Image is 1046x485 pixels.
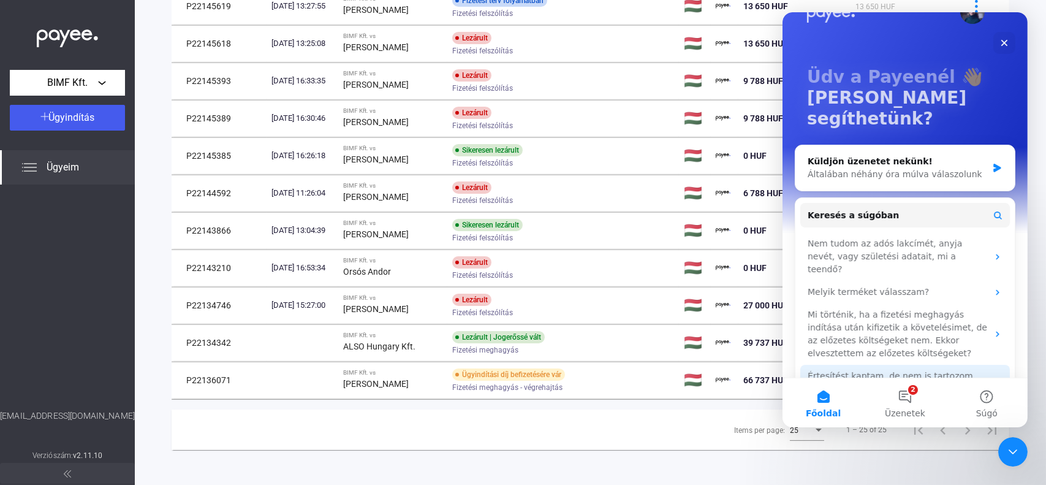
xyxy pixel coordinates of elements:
[343,257,442,264] div: BIMF Kft. vs
[743,226,767,235] span: 0 HUF
[343,342,415,351] strong: ALSO Hungary Kft.
[102,397,143,405] span: Üzenetek
[679,100,711,137] td: 🇭🇺
[679,362,711,399] td: 🇭🇺
[452,6,513,21] span: Fizetési felszólítás
[271,299,333,311] div: [DATE] 15:27:00
[343,304,409,314] strong: [PERSON_NAME]
[343,70,442,77] div: BIMF Kft. vs
[906,418,931,442] button: First page
[271,75,333,87] div: [DATE] 16:33:35
[211,20,233,42] div: Bezárás
[743,1,788,11] span: 13 650 HUF
[172,212,267,249] td: P22143866
[343,117,409,127] strong: [PERSON_NAME]
[716,223,730,238] img: payee-logo
[47,160,79,175] span: Ügyeim
[172,175,267,212] td: P22144592
[743,113,783,123] span: 9 788 HUF
[25,296,205,348] div: Mi történik, ha a fizetési meghagyás indítása után kifizetik a követelésimet, de az előzetes költ...
[81,366,163,415] button: Üzenetek
[679,212,711,249] td: 🇭🇺
[452,380,563,395] span: Fizetési meghagyás - végrehajtás
[790,422,824,437] mat-select: Items per page:
[452,294,491,306] div: Lezárult
[172,250,267,286] td: P22143210
[743,338,788,348] span: 39 737 HUF
[716,74,730,88] img: payee-logo
[679,250,711,286] td: 🇭🇺
[743,263,767,273] span: 0 HUF
[790,426,798,435] span: 25
[18,353,227,388] div: Értesítést kaptam, de nem is tartozom. Mit csináljak?
[716,36,730,51] img: payee-logo
[22,160,37,175] img: list.svg
[343,369,442,376] div: BIMF Kft. vs
[25,197,116,210] span: Keresés a súgóban
[49,112,95,123] span: Ügyindítás
[73,451,102,460] strong: v2.11.10
[25,225,205,264] div: Nem tudom az adós lakcímét, anyja nevét, vagy születési adatait, mi a teendő?
[40,112,49,121] img: plus-white.svg
[343,294,442,302] div: BIMF Kft. vs
[10,105,125,131] button: Ügyindítás
[172,362,267,399] td: P22136071
[271,112,333,124] div: [DATE] 16:30:46
[18,291,227,353] div: Mi történik, ha a fizetési meghagyás indítása után kifizetik a követelésimet, de az előzetes költ...
[452,118,513,133] span: Fizetési felszólítás
[343,155,409,164] strong: [PERSON_NAME]
[12,132,233,179] div: Küldjön üzenetet nekünk!Általában néhány óra múlva válaszolunk
[679,324,711,361] td: 🇭🇺
[25,55,221,75] p: Üdv a Payeenél 👋
[10,70,125,96] button: BIMF Kft.
[452,44,513,58] span: Fizetési felszólítás
[452,181,491,194] div: Lezárult
[172,100,267,137] td: P22145389
[452,69,491,82] div: Lezárult
[25,143,205,156] div: Küldjön üzenetet nekünk!
[164,366,245,415] button: Súgó
[25,156,205,169] div: Általában néhány óra múlva válaszolunk
[931,418,955,442] button: Previous page
[271,262,333,274] div: [DATE] 16:53:34
[271,187,333,199] div: [DATE] 11:26:04
[172,25,267,62] td: P22145618
[716,298,730,313] img: payee-logo
[783,12,1028,427] iframe: Intercom live chat
[716,335,730,350] img: payee-logo
[64,470,71,478] img: arrow-double-left-grey.svg
[343,42,409,52] strong: [PERSON_NAME]
[172,137,267,174] td: P22145385
[743,76,783,86] span: 9 788 HUF
[343,145,442,152] div: BIMF Kft. vs
[743,151,767,161] span: 0 HUF
[743,300,788,310] span: 27 000 HUF
[679,137,711,174] td: 🇭🇺
[452,231,513,245] span: Fizetési felszólítás
[343,379,409,389] strong: [PERSON_NAME]
[998,437,1028,467] iframe: Intercom live chat
[679,175,711,212] td: 🇭🇺
[955,418,980,442] button: Next page
[743,39,788,48] span: 13 650 HUF
[343,332,442,339] div: BIMF Kft. vs
[452,32,491,44] div: Lezárult
[452,343,518,357] span: Fizetési meghagyás
[271,150,333,162] div: [DATE] 16:26:18
[452,156,513,170] span: Fizetési felszólítás
[855,2,895,11] span: 13 650 HUF
[172,287,267,324] td: P22134746
[271,37,333,50] div: [DATE] 13:25:08
[734,423,785,438] div: Items per page:
[743,188,783,198] span: 6 788 HUF
[452,331,545,343] div: Lezárult | Jogerőssé vált
[271,224,333,237] div: [DATE] 13:04:39
[343,220,442,227] div: BIMF Kft. vs
[343,229,409,239] strong: [PERSON_NAME]
[343,80,409,90] strong: [PERSON_NAME]
[452,305,513,320] span: Fizetési felszólítás
[23,397,58,405] span: Főoldal
[172,324,267,361] td: P22134342
[980,418,1004,442] button: Last page
[343,5,409,15] strong: [PERSON_NAME]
